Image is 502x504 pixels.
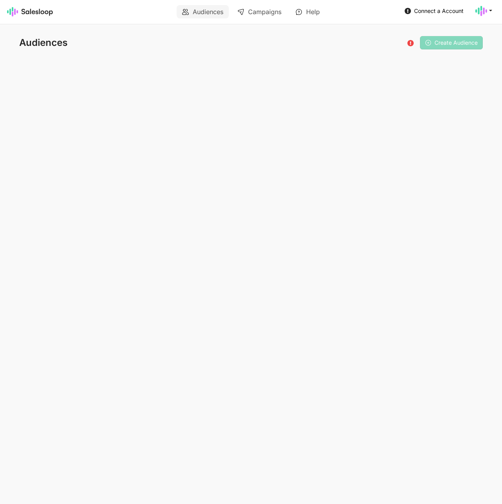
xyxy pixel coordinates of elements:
[402,5,466,17] a: Connect a Account
[19,37,68,48] span: Audiences
[290,5,325,18] a: Help
[177,5,229,18] a: Audiences
[232,5,287,18] a: Campaigns
[414,7,464,14] span: Connect a Account
[7,7,53,16] img: Salesloop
